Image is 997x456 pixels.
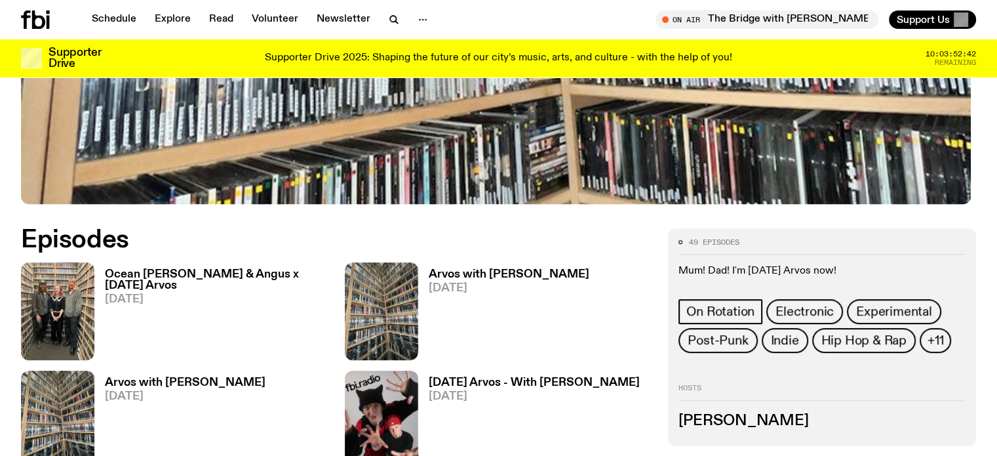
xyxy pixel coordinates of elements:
span: Support Us [897,14,950,26]
h3: Supporter Drive [49,47,101,70]
button: +11 [920,328,951,353]
span: 10:03:52:42 [926,51,976,58]
span: Hip Hop & Rap [821,333,907,348]
h2: Episodes [21,228,652,252]
button: On AirThe Bridge with [PERSON_NAME] [655,10,878,29]
button: Support Us [889,10,976,29]
span: Post-Punk [688,333,748,348]
span: Remaining [935,59,976,66]
span: [DATE] [105,294,329,305]
span: Electronic [775,304,834,319]
a: Schedule [84,10,144,29]
a: Experimental [847,299,941,324]
a: Explore [147,10,199,29]
h3: [DATE] Arvos - With [PERSON_NAME] [429,377,640,388]
span: 49 episodes [689,239,739,246]
a: Electronic [766,299,843,324]
span: +11 [928,333,943,348]
p: Mum! Dad! I'm [DATE] Arvos now! [678,265,966,278]
a: On Rotation [678,299,762,324]
a: Ocean [PERSON_NAME] & Angus x [DATE] Arvos[DATE] [94,269,329,360]
p: Supporter Drive 2025: Shaping the future of our city’s music, arts, and culture - with the help o... [265,52,732,64]
h3: Arvos with [PERSON_NAME] [429,269,589,280]
span: [DATE] [429,283,589,294]
a: Hip Hop & Rap [812,328,916,353]
a: Volunteer [244,10,306,29]
a: Indie [762,328,808,353]
h3: Ocean [PERSON_NAME] & Angus x [DATE] Arvos [105,269,329,291]
h3: [PERSON_NAME] [678,414,966,428]
a: Post-Punk [678,328,757,353]
span: [DATE] [105,391,265,402]
span: On Rotation [686,304,754,319]
img: A corner shot of the fbi music library [345,262,418,360]
a: Arvos with [PERSON_NAME][DATE] [418,269,589,360]
h3: Arvos with [PERSON_NAME] [105,377,265,388]
span: [DATE] [429,391,640,402]
span: Indie [771,333,799,348]
a: Newsletter [309,10,378,29]
h2: Hosts [678,384,966,400]
span: Experimental [856,304,932,319]
a: Read [201,10,241,29]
